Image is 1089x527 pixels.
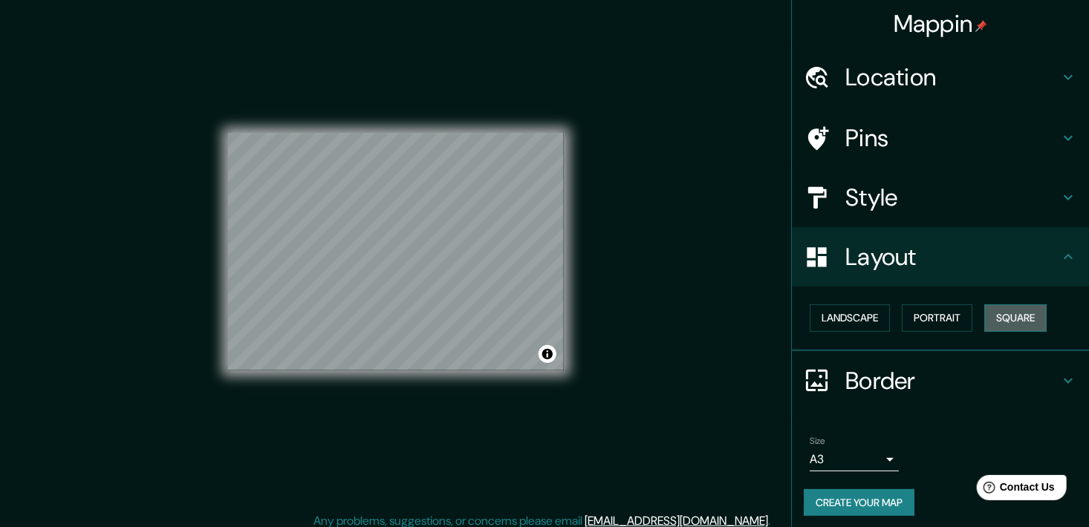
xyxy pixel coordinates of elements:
button: Create your map [804,489,914,517]
div: A3 [810,448,899,471]
div: Location [792,48,1089,107]
h4: Border [845,366,1059,396]
iframe: Help widget launcher [957,469,1073,511]
label: Size [810,434,825,447]
button: Portrait [902,304,972,332]
div: Border [792,351,1089,410]
h4: Mappin [894,9,988,39]
canvas: Map [228,133,564,370]
div: Layout [792,227,1089,287]
h4: Location [845,62,1059,92]
div: Style [792,168,1089,227]
img: pin-icon.png [975,20,987,32]
button: Square [984,304,1047,332]
div: Pins [792,108,1089,168]
h4: Pins [845,123,1059,153]
button: Toggle attribution [539,345,556,363]
h4: Style [845,183,1059,212]
h4: Layout [845,242,1059,272]
button: Landscape [810,304,890,332]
